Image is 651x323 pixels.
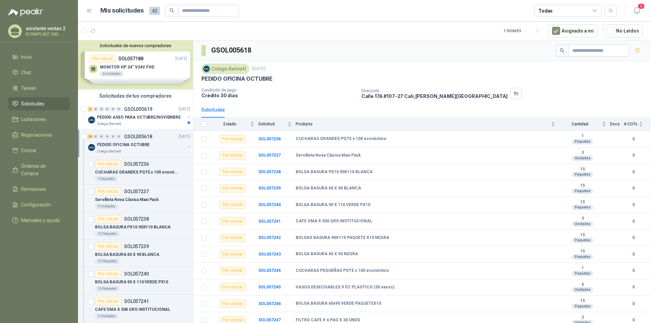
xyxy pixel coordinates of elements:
a: Licitaciones [8,113,70,126]
b: SOL057243 [258,252,281,257]
div: Por cotizar [95,297,121,305]
div: Por cotizar [95,270,121,278]
div: Por cotizar [219,201,246,209]
span: # COTs [624,122,637,126]
b: 0 [624,235,643,241]
b: BOLSA BASURA PX10 90X110 BLANCA [296,169,373,175]
b: FILTRO CAFE # 4 PAQ X 30 UNDS [296,318,360,323]
b: CAFE OMA X 500 GRS INSTITUCIONAL [296,219,372,224]
p: [DATE] [252,66,265,72]
b: 15 [559,167,606,172]
div: 14 [87,134,93,139]
p: BOLSA BASURA 65 X 90 BLANCA [95,251,159,258]
div: 0 [111,134,116,139]
b: 0 [624,152,643,159]
b: 3 [559,216,606,221]
a: Por cotizarSOL057239BOLSA BASURA 65 X 90 BLANCA15 Paquetes [78,240,193,267]
b: SOL057238 [258,169,281,174]
div: Paquetes [572,205,593,210]
a: Por cotizarSOL057238BOLSA BASURA PX10 90X110 BLANCA15 Paquetes [78,212,193,240]
div: Todas [538,7,553,15]
div: 0 [116,107,121,112]
p: CAFE OMA X 500 GRS INSTITUCIONAL [95,306,170,313]
p: GSOL005618 [124,134,152,139]
b: BOLSAS BASURA 90X110 PAQUETE X10 NEGRA [296,235,389,241]
a: Tareas [8,82,70,95]
b: CUCHARAS PEQUEÑAS PQTE x 100 económico [296,268,389,274]
p: PEDIDO ASEO PARA OCTUBRE/NOVIEMBRE [97,114,181,121]
h3: GSOL005618 [211,45,252,56]
b: BOLSA BASURA 65 X 90 BLANCA [296,186,361,191]
div: Por cotizar [219,234,246,242]
b: 0 [624,202,643,208]
div: Por cotizar [219,300,246,308]
span: Negociaciones [21,131,52,139]
button: Solicitudes de nuevos compradores [81,43,190,48]
b: 0 [624,136,643,142]
p: SOL057237 [124,189,149,194]
div: 2 [87,107,93,112]
b: 0 [624,218,643,225]
b: 0 [624,185,643,191]
a: SOL057245 [258,285,281,289]
p: SOL057239 [124,244,149,249]
th: Estado [211,118,258,131]
div: 0 [93,134,98,139]
p: [DATE] [179,134,190,140]
a: Chat [8,66,70,79]
b: SOL057237 [258,153,281,158]
b: 0 [624,267,643,274]
a: SOL057241 [258,219,281,224]
b: 6 [559,282,606,287]
p: Condición de pago [201,88,356,93]
div: Unidades [572,156,593,161]
a: SOL057242 [258,235,281,240]
div: Paquetes [572,304,593,309]
div: Por cotizar [219,250,246,258]
div: 1 - 50 de 93 [504,25,543,36]
p: GSOL005619 [124,107,152,112]
a: SOL057247 [258,318,281,322]
div: 0 [116,134,121,139]
button: 6 [631,5,643,17]
div: Solicitudes [201,106,225,114]
p: BOLSA BASURA PX10 90X110 BLANCA [95,224,171,230]
span: Producto [296,122,550,126]
h1: Mis solicitudes [100,6,144,16]
span: search [170,8,174,13]
b: 15 [559,298,606,304]
b: SOL057246 [258,301,281,306]
p: Servilleta Nova Clasica Maxi Pack [95,197,159,203]
b: SOL057240 [258,202,281,207]
a: 2 0 0 0 0 0 GSOL005619[DATE] Company LogoPEDIDO ASEO PARA OCTUBRE/NOVIEMBREColegio Bennett [87,105,192,127]
div: 0 [105,134,110,139]
b: CUCHARAS GRANDES PQTE x 100 económico [296,136,387,142]
a: Cotizar [8,144,70,157]
span: Configuración [21,201,51,208]
span: 42 [149,7,160,15]
a: Configuración [8,198,70,211]
a: Órdenes de Compra [8,160,70,180]
p: Colegio Bennett [97,149,121,154]
a: Inicio [8,51,70,63]
div: Solicitudes de tus compradores [78,89,193,102]
b: 0 [624,169,643,175]
b: 0 [624,301,643,307]
div: 0 [105,107,110,112]
p: Colegio Bennett [97,121,121,127]
a: Por cotizarSOL057236CUCHARAS GRANDES PQTE x 100 económico1 Paquetes [78,157,193,185]
div: 0 [111,107,116,112]
th: # COTs [624,118,651,131]
a: Negociaciones [8,128,70,141]
th: Docs [610,118,624,131]
p: Dirección [361,88,508,93]
span: Licitaciones [21,116,46,123]
th: Solicitud [258,118,296,131]
p: BONNIPLAST SAS [26,32,68,36]
div: Por cotizar [219,168,246,176]
b: 0 [624,251,643,258]
span: Órdenes de Compra [21,162,63,177]
div: Unidades [572,221,593,227]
